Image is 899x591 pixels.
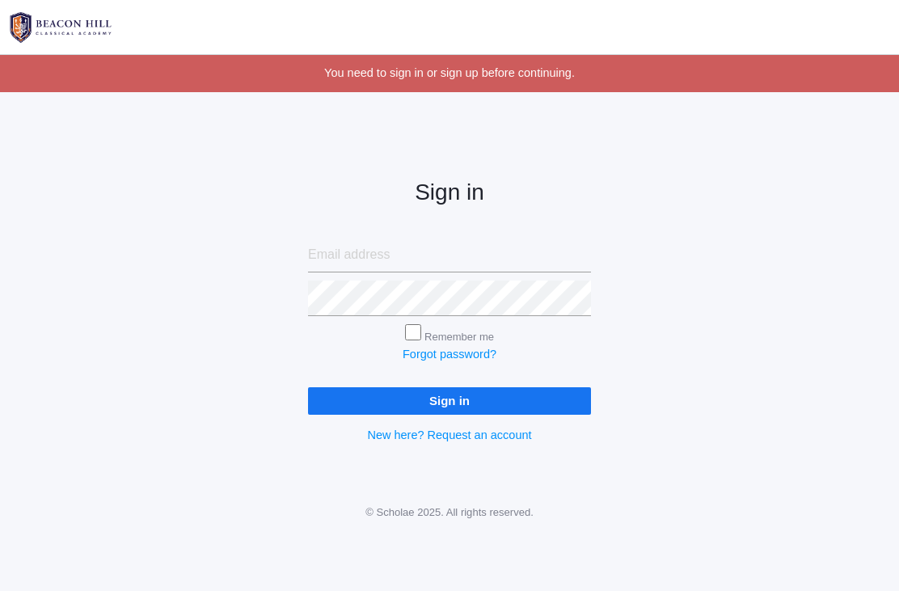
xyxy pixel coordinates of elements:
h2: Sign in [308,180,591,205]
input: Sign in [308,387,591,414]
input: Email address [308,238,591,273]
label: Remember me [424,331,494,343]
a: New here? Request an account [367,428,531,441]
a: Forgot password? [403,348,496,361]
